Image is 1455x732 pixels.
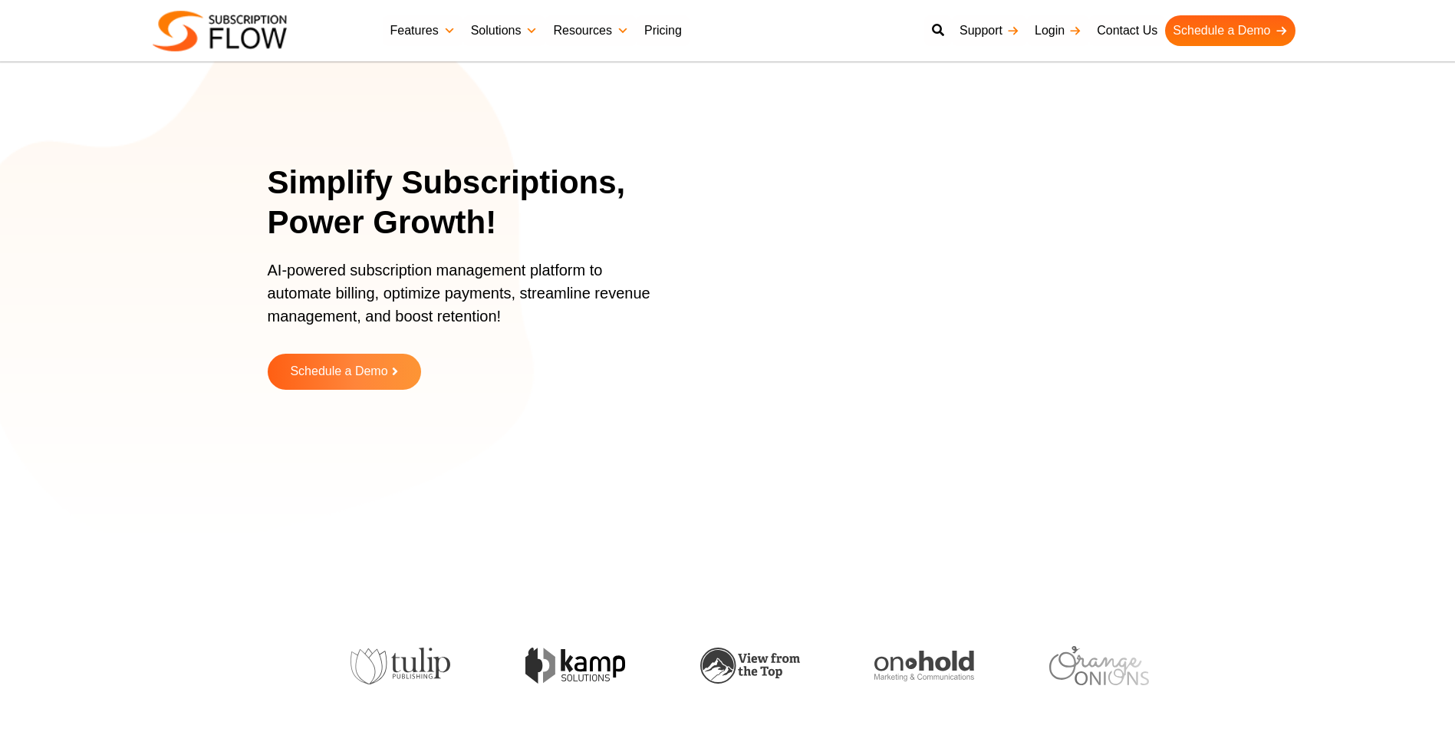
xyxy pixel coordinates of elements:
img: tulip-publishing [351,648,450,684]
a: Resources [545,15,636,46]
img: kamp-solution [525,648,625,684]
a: Pricing [637,15,690,46]
img: onhold-marketing [874,651,974,681]
img: orange-onions [1049,646,1149,685]
h1: Simplify Subscriptions, Power Growth! [268,163,686,243]
a: Login [1027,15,1089,46]
img: view-from-the-top [700,648,800,684]
img: Subscriptionflow [153,11,287,51]
span: Schedule a Demo [290,365,387,378]
a: Schedule a Demo [1165,15,1295,46]
a: Support [952,15,1027,46]
a: Features [383,15,463,46]
a: Schedule a Demo [268,354,421,390]
a: Contact Us [1089,15,1165,46]
p: AI-powered subscription management platform to automate billing, optimize payments, streamline re... [268,259,667,343]
a: Solutions [463,15,546,46]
